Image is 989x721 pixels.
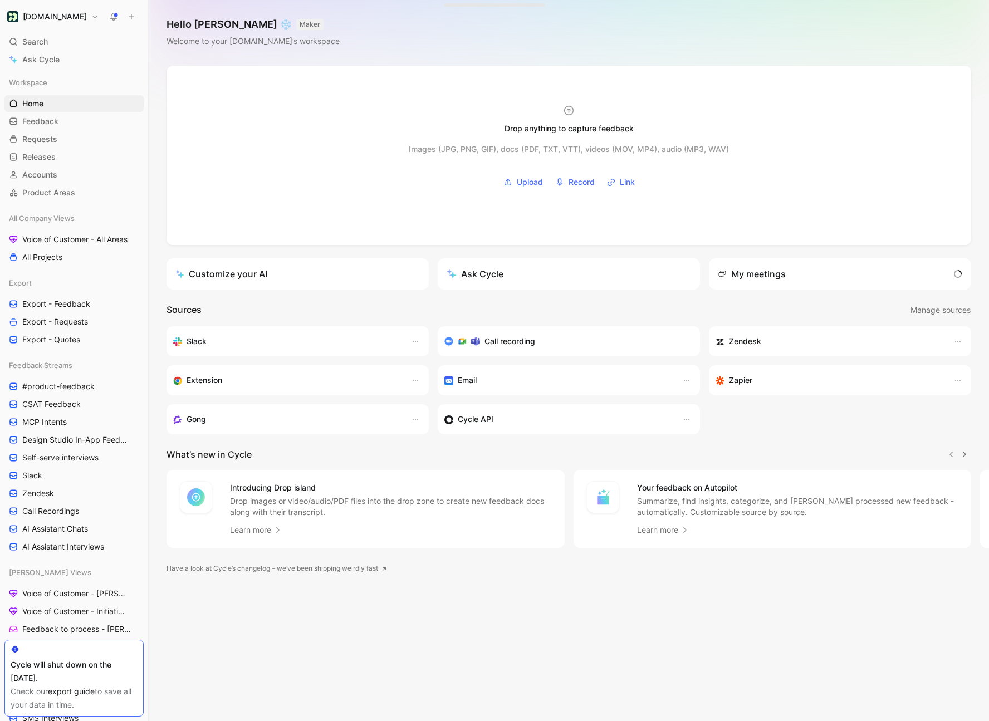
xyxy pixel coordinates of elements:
div: Capture feedback from your incoming calls [173,413,400,426]
span: Feedback to process - [PERSON_NAME] [22,624,131,635]
span: MCP Intents [22,416,67,428]
span: Record [569,175,595,189]
span: Zendesk [22,488,54,499]
span: Link [620,175,635,189]
h3: Call recording [484,335,535,348]
span: Slack [22,470,42,481]
span: [PERSON_NAME] Views [9,567,91,578]
span: Accounts [22,169,57,180]
h3: Slack [187,335,207,348]
span: AI Assistant Interviews [22,541,104,552]
div: All Company ViewsVoice of Customer - All AreasAll Projects [4,210,144,266]
div: ExportExport - FeedbackExport - RequestsExport - Quotes [4,274,144,348]
h3: Zapier [729,374,752,387]
a: Feedback [4,113,144,130]
div: Customize your AI [175,267,267,281]
span: Export - Requests [22,316,88,327]
div: Forward emails to your feedback inbox [444,374,671,387]
button: Record [551,174,599,190]
a: CSAT Feedback [4,396,144,413]
a: Ask Cycle [4,51,144,68]
a: Customize your AI [167,258,429,290]
a: Accounts [4,166,144,183]
div: Sync accounts and create docs [716,335,942,348]
a: Learn more [637,523,689,537]
div: Check our to save all your data in time. [11,685,138,712]
div: [PERSON_NAME] Views [4,564,144,581]
div: Workspace [4,74,144,91]
span: AI Assistant Chats [22,523,88,534]
a: #product-feedback [4,378,144,395]
a: export guide [48,686,95,696]
a: Releases [4,149,144,165]
div: Sync accounts & send feedback from custom sources. Get inspired by our favorite use case [444,413,671,426]
button: MAKER [296,19,324,30]
a: Voice of Customer - [PERSON_NAME] [4,585,144,602]
span: Releases [22,151,56,163]
a: Self-serve interviews [4,449,144,466]
a: Call Recordings [4,503,144,519]
span: Self-serve interviews [22,452,99,463]
span: CSAT Feedback [22,399,81,410]
a: Home [4,95,144,112]
h1: Hello [PERSON_NAME] ❄️ [167,18,340,31]
h3: Zendesk [729,335,761,348]
span: Product Areas [22,187,75,198]
p: Drop images or video/audio/PDF files into the drop zone to create new feedback docs along with th... [230,496,551,518]
span: Voice of Customer - Initiatives [22,606,128,617]
a: Zendesk [4,485,144,502]
div: Search [4,33,144,50]
span: Manage sources [910,303,971,317]
h3: Email [458,374,477,387]
h4: Your feedback on Autopilot [637,481,958,494]
div: Record & transcribe meetings from Zoom, Meet & Teams. [444,335,684,348]
div: My meetings [718,267,786,281]
a: Feedback to process - [PERSON_NAME] [4,621,144,637]
span: Feedback [22,116,58,127]
button: Link [603,174,639,190]
div: Drop anything to capture feedback [505,122,634,135]
span: Home [22,98,43,109]
a: Design Studio In-App Feedback [4,431,144,448]
span: Search [22,35,48,48]
a: AI Assistant Chats [4,521,144,537]
a: Quotes to link - [PERSON_NAME] [4,639,144,655]
img: Customer.io [7,11,18,22]
a: All Projects [4,249,144,266]
a: Export - Feedback [4,296,144,312]
span: All Company Views [9,213,75,224]
div: All Company Views [4,210,144,227]
span: Call Recordings [22,506,79,517]
button: Manage sources [910,303,971,317]
h3: Cycle API [458,413,493,426]
div: Feedback Streams#product-feedbackCSAT FeedbackMCP IntentsDesign Studio In-App FeedbackSelf-serve ... [4,357,144,555]
a: Voice of Customer - All Areas [4,231,144,248]
h3: Gong [187,413,206,426]
div: Cycle will shut down on the [DATE]. [11,658,138,685]
a: Requests [4,131,144,148]
div: Ask Cycle [447,267,503,281]
h4: Introducing Drop island [230,481,551,494]
a: Export - Requests [4,313,144,330]
span: Voice of Customer - All Areas [22,234,128,245]
button: Ask Cycle [438,258,700,290]
span: #product-feedback [22,381,95,392]
span: Voice of Customer - [PERSON_NAME] [22,588,130,599]
a: Have a look at Cycle’s changelog – we’ve been shipping weirdly fast [167,563,387,574]
span: Export - Feedback [22,298,90,310]
a: MCP Intents [4,414,144,430]
div: Images (JPG, PNG, GIF), docs (PDF, TXT, VTT), videos (MOV, MP4), audio (MP3, WAV) [409,143,729,156]
h1: [DOMAIN_NAME] [23,12,87,22]
a: Product Areas [4,184,144,201]
h3: Extension [187,374,222,387]
span: Upload [517,175,543,189]
button: Upload [500,174,547,190]
span: Requests [22,134,57,145]
p: Summarize, find insights, categorize, and [PERSON_NAME] processed new feedback - automatically. C... [637,496,958,518]
a: Slack [4,467,144,484]
span: Export [9,277,32,288]
a: Export - Quotes [4,331,144,348]
a: AI Assistant Interviews [4,538,144,555]
h2: Sources [167,303,202,317]
div: Feedback Streams [4,357,144,374]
